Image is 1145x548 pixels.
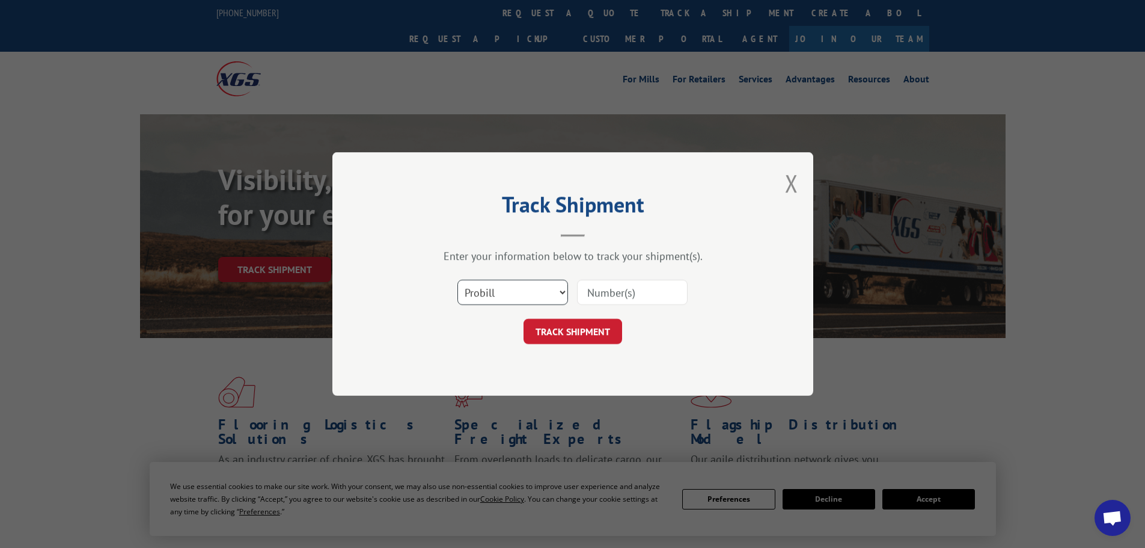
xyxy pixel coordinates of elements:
[785,167,798,199] button: Close modal
[524,319,622,344] button: TRACK SHIPMENT
[392,249,753,263] div: Enter your information below to track your shipment(s).
[392,196,753,219] h2: Track Shipment
[1095,500,1131,536] div: Open chat
[577,280,688,305] input: Number(s)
